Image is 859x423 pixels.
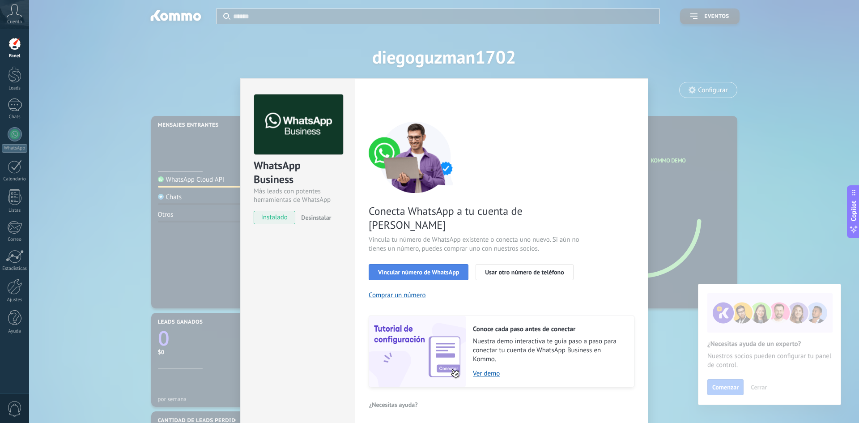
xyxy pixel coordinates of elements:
h2: Conoce cada paso antes de conectar [473,325,625,333]
div: Correo [2,237,28,243]
span: Copilot [849,201,858,221]
div: Más leads con potentes herramientas de WhatsApp [254,187,342,204]
button: Desinstalar [298,211,331,224]
span: Desinstalar [301,214,331,222]
span: Nuestra demo interactiva te guía paso a paso para conectar tu cuenta de WhatsApp Business en Kommo. [473,337,625,364]
button: Usar otro número de teléfono [476,264,573,280]
span: Cuenta [7,19,22,25]
div: Panel [2,53,28,59]
img: connect number [369,121,463,193]
div: Ajustes [2,297,28,303]
a: Ver demo [473,369,625,378]
span: Vincula tu número de WhatsApp existente o conecta uno nuevo. Si aún no tienes un número, puedes c... [369,235,582,253]
div: WhatsApp [2,144,27,153]
span: Usar otro número de teléfono [485,269,564,275]
img: logo_main.png [254,94,343,155]
span: ¿Necesitas ayuda? [369,402,418,408]
div: Ayuda [2,329,28,334]
span: instalado [254,211,295,224]
div: Leads [2,85,28,91]
div: WhatsApp Business [254,158,342,187]
button: Vincular número de WhatsApp [369,264,468,280]
span: Conecta WhatsApp a tu cuenta de [PERSON_NAME] [369,204,582,232]
button: ¿Necesitas ayuda? [369,398,418,411]
div: Calendario [2,176,28,182]
div: Listas [2,208,28,214]
div: Estadísticas [2,266,28,272]
button: Comprar un número [369,291,426,299]
span: Vincular número de WhatsApp [378,269,459,275]
div: Chats [2,114,28,120]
